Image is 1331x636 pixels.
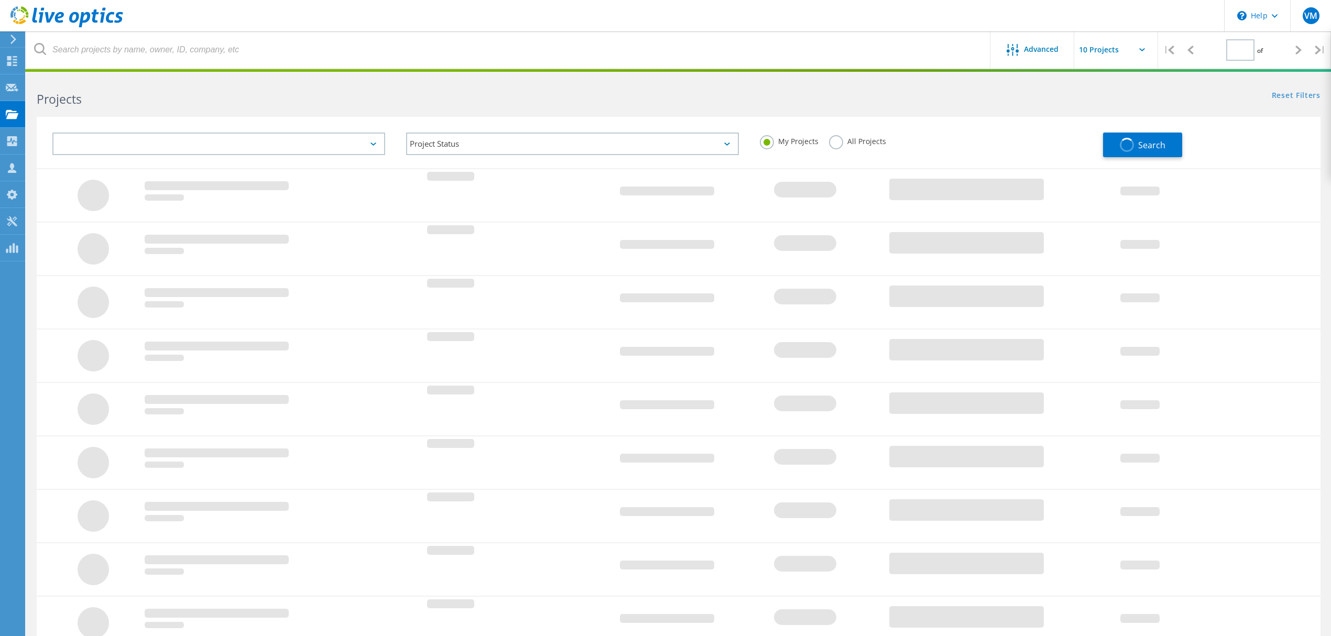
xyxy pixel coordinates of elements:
a: Reset Filters [1272,92,1321,101]
input: Search projects by name, owner, ID, company, etc [26,31,991,68]
label: All Projects [829,135,886,145]
span: of [1257,46,1263,55]
span: Search [1138,139,1165,151]
b: Projects [37,91,82,107]
span: VM [1304,12,1317,20]
label: My Projects [760,135,819,145]
svg: \n [1237,11,1247,20]
div: Project Status [406,133,739,155]
button: Search [1103,133,1182,157]
div: | [1158,31,1180,69]
span: Advanced [1024,46,1059,53]
div: | [1310,31,1331,69]
a: Live Optics Dashboard [10,22,123,29]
